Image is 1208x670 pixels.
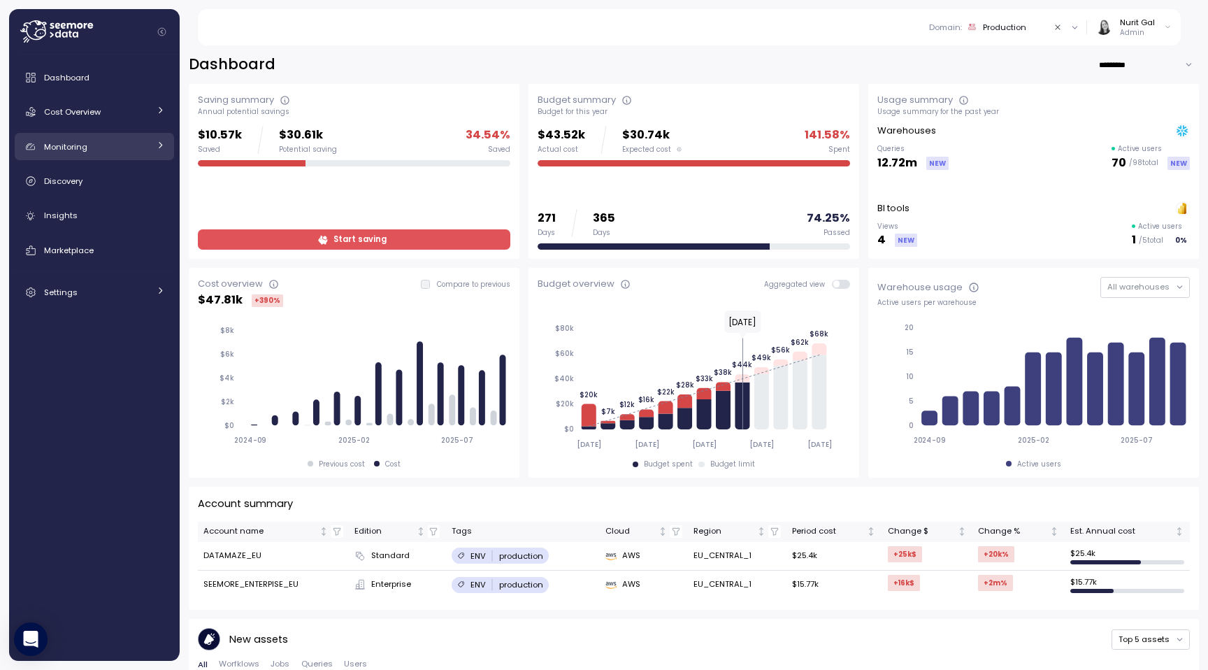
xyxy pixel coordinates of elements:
p: $30.61k [279,126,337,145]
p: production [499,579,543,590]
th: Period costNot sorted [786,522,882,542]
tspan: 2024-09 [914,436,947,445]
tspan: 0 [909,421,914,430]
div: Open Intercom Messenger [14,622,48,656]
tspan: 5 [909,397,914,406]
tspan: 2025-02 [1018,436,1049,445]
span: All warehouses [1107,281,1170,292]
p: production [499,550,543,562]
div: Nurit Gal [1120,17,1155,28]
a: Dashboard [15,64,174,92]
td: DATAMAZE_EU [198,542,349,571]
p: Domain : [929,22,962,33]
a: Marketplace [15,236,174,264]
tspan: $56k [771,345,790,355]
button: Collapse navigation [153,27,171,37]
span: Aggregated view [764,280,832,289]
tspan: $20k [580,390,598,399]
tspan: $8k [220,326,234,335]
div: Not sorted [866,527,876,536]
p: Views [877,222,917,231]
td: $25.4k [786,542,882,571]
div: Not sorted [1174,527,1184,536]
th: Change $Not sorted [882,522,972,542]
div: Active users per warehouse [877,298,1190,308]
div: Budget overview [538,277,614,291]
div: Usage summary for the past year [877,107,1190,117]
div: Saved [488,145,510,155]
div: Actual cost [538,145,585,155]
p: Active users [1138,222,1182,231]
a: Start saving [198,229,510,250]
p: Account summary [198,496,293,512]
span: Discovery [44,176,82,187]
div: +390 % [252,294,283,307]
div: Account name [203,525,317,538]
tspan: $33k [695,374,712,383]
tspan: $49k [752,353,771,362]
div: Potential saving [279,145,337,155]
tspan: $6k [220,350,234,359]
div: 0 % [1172,234,1190,247]
span: Users [344,660,367,668]
div: Not sorted [756,527,766,536]
td: $ 25.4k [1065,542,1190,571]
tspan: [DATE] [807,440,832,449]
span: Worfklows [219,660,259,668]
h2: Dashboard [189,55,275,75]
td: EU_CENTRAL_1 [688,571,786,599]
tspan: [DATE] [577,440,601,449]
p: Warehouses [877,124,936,138]
img: ACg8ocIVugc3DtI--ID6pffOeA5XcvoqExjdOmyrlhjOptQpqjom7zQ=s96-c [1096,20,1111,34]
p: $30.74k [622,126,682,145]
div: +25k $ [888,546,922,562]
div: Cost [385,459,401,469]
div: AWS [605,550,682,562]
span: Queries [301,660,333,668]
tspan: 15 [906,348,914,357]
p: 271 [538,209,556,228]
td: EU_CENTRAL_1 [688,542,786,571]
tspan: $20k [556,399,574,408]
span: Enterprise [371,578,411,591]
div: Active users [1017,459,1061,469]
div: Spent [828,145,850,155]
th: Change %Not sorted [972,522,1065,542]
div: Saved [198,145,242,155]
div: Not sorted [416,527,426,536]
div: NEW [895,234,917,247]
p: $43.52k [538,126,585,145]
span: Insights [44,210,78,221]
span: All [198,661,208,669]
button: Top 5 assets [1112,629,1190,650]
span: Standard [371,550,410,562]
a: Discovery [15,167,174,195]
th: RegionNot sorted [688,522,786,542]
div: NEW [926,157,949,170]
div: +2m % [978,575,1013,591]
tspan: 2024-09 [233,436,266,445]
tspan: $0 [564,425,574,434]
tspan: $22k [656,387,674,396]
tspan: [DATE] [692,440,717,449]
span: Marketplace [44,245,94,256]
p: 74.25 % [807,209,850,228]
div: Cloud [605,525,656,538]
td: $15.77k [786,571,882,599]
div: Saving summary [198,93,274,107]
tspan: [DATE] [749,440,774,449]
p: 34.54 % [466,126,510,145]
tspan: $16k [638,395,654,404]
span: Start saving [333,230,387,249]
tspan: $68k [810,329,828,338]
div: Cost overview [198,277,263,291]
p: 12.72m [877,154,917,173]
tspan: $80k [555,324,574,333]
span: Dashboard [44,72,89,83]
tspan: $4k [220,373,234,383]
tspan: $44k [732,360,752,369]
tspan: $60k [555,349,574,358]
div: Days [593,228,615,238]
td: $ 15.77k [1065,571,1190,599]
div: Budget summary [538,93,616,107]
